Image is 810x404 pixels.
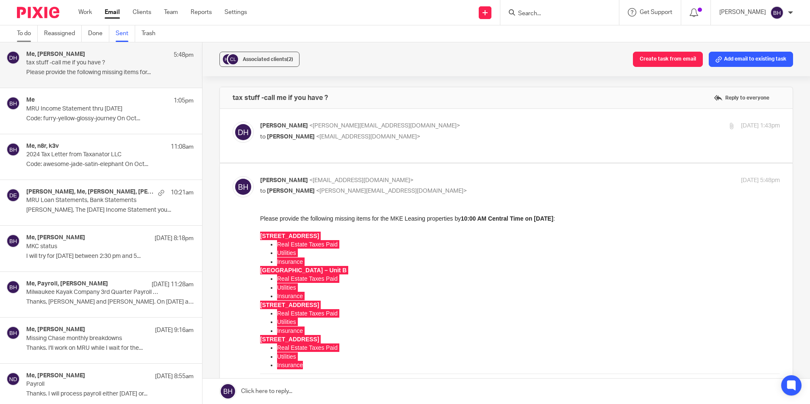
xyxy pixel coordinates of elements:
[17,26,520,34] p: Real Estate Taxes Paid
[267,134,315,140] span: [PERSON_NAME]
[17,95,520,103] p: Real Estate Taxes Paid
[233,176,254,197] img: svg%3E
[26,299,194,306] p: Thanks, [PERSON_NAME] and [PERSON_NAME]. On [DATE] at...
[227,53,239,66] img: svg%3E
[309,177,413,183] span: <[EMAIL_ADDRESS][DOMAIN_NAME]>
[741,122,780,130] p: [DATE] 1:43pm
[17,7,59,18] img: Pixie
[709,52,793,67] button: Add email to existing task
[17,34,520,43] p: Utilities
[26,59,160,66] p: tax stuff -call me if you have ?
[26,345,194,352] p: Thanks. I'll work on MRU while I wait for the...
[17,138,520,147] p: Utilities
[26,372,85,379] h4: Me, [PERSON_NAME]
[26,151,160,158] p: 2024 Tax Letter from Taxanator LLC
[26,243,160,250] p: MKC status
[316,188,467,194] span: <[PERSON_NAME][EMAIL_ADDRESS][DOMAIN_NAME]>
[105,8,120,17] a: Email
[712,91,771,104] label: Reply to everyone
[741,176,780,185] p: [DATE] 5:48pm
[171,188,194,197] p: 10:21am
[287,57,293,62] span: (2)
[633,52,703,67] button: Create task from email
[133,8,151,17] a: Clients
[6,188,20,202] img: svg%3E
[6,280,20,294] img: svg%3E
[26,234,85,241] h4: Me, [PERSON_NAME]
[141,25,162,42] a: Trash
[26,390,194,398] p: Thanks. I will process payroll either [DATE] or...
[309,123,460,129] span: <[PERSON_NAME][EMAIL_ADDRESS][DOMAIN_NAME]>
[17,60,520,69] p: Real Estate Taxes Paid
[26,326,85,333] h4: Me, [PERSON_NAME]
[517,10,594,18] input: Search
[26,115,194,122] p: Code: furry-yellow-glossy-journey On Oct...
[155,326,194,335] p: [DATE] 9:16am
[17,112,520,121] p: Insurance
[155,234,194,243] p: [DATE] 8:18pm
[6,234,20,248] img: svg%3E
[26,289,160,296] p: Milwaukee Kayak Company 3rd Quarter Payroll Filings Request
[26,105,160,113] p: MRU Income Statement thru [DATE]
[222,53,234,66] img: svg%3E
[191,8,212,17] a: Reports
[26,197,160,204] p: MRU Loan Statements, Bank Statements
[17,147,520,155] p: Insurance
[719,8,766,17] p: [PERSON_NAME]
[225,8,247,17] a: Settings
[26,335,160,342] p: Missing Chase monthly breakdowns
[260,134,266,140] span: to
[17,69,520,77] p: Utilities
[640,9,672,15] span: Get Support
[155,372,194,381] p: [DATE] 8:55am
[201,1,293,8] strong: 10:00 AM Central Time on [DATE]
[260,188,266,194] span: to
[174,97,194,105] p: 1:05pm
[26,97,35,104] h4: Me
[6,97,20,110] img: svg%3E
[243,57,293,62] span: Associated clients
[233,122,254,143] img: svg%3E
[164,8,178,17] a: Team
[26,188,154,196] h4: [PERSON_NAME], Me, [PERSON_NAME], [PERSON_NAME]
[17,25,38,42] a: To do
[6,372,20,386] img: svg%3E
[6,51,20,64] img: svg%3E
[6,326,20,340] img: svg%3E
[26,207,194,214] p: [PERSON_NAME], The [DATE] Income Statement you...
[260,123,308,129] span: [PERSON_NAME]
[88,25,109,42] a: Done
[17,129,520,138] p: Real Estate Taxes Paid
[233,94,328,102] h4: tax stuff -call me if you have ?
[26,381,160,388] p: Payroll
[26,253,194,260] p: I will try for [DATE] between 2:30 pm and 5...
[26,280,108,288] h4: Me, Payroll, [PERSON_NAME]
[17,77,520,86] p: Insurance
[6,143,20,156] img: svg%3E
[267,188,315,194] span: [PERSON_NAME]
[26,161,194,168] p: Code: awesome-jade-satin-elephant On Oct...
[174,51,194,59] p: 5:48pm
[316,134,420,140] span: <[EMAIL_ADDRESS][DOMAIN_NAME]>
[260,177,308,183] span: [PERSON_NAME]
[26,51,85,58] h4: Me, [PERSON_NAME]
[770,6,784,19] img: svg%3E
[78,8,92,17] a: Work
[171,143,194,151] p: 11:08am
[26,69,194,76] p: Please provide the following missing items for...
[152,280,194,289] p: [DATE] 11:28am
[17,103,520,112] p: Utilities
[116,25,135,42] a: Sent
[219,52,300,67] button: Associated clients(2)
[44,25,82,42] a: Reassigned
[17,43,520,52] p: Insurance
[26,143,59,150] h4: Me, n8r, k3v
